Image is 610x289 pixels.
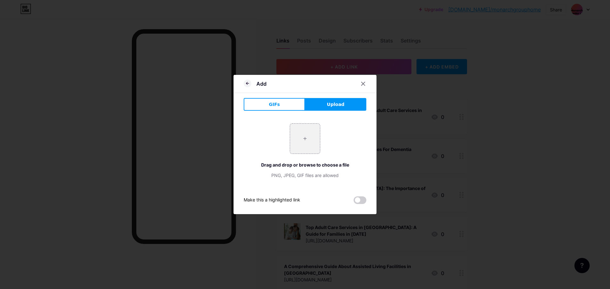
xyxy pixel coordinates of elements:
button: GIFs [244,98,305,111]
button: Upload [305,98,366,111]
div: Add [256,80,267,88]
span: GIFs [269,101,280,108]
span: Upload [327,101,344,108]
div: Drag and drop or browse to choose a file [244,161,366,168]
div: PNG, JPEG, GIF files are allowed [244,172,366,179]
div: Make this a highlighted link [244,196,300,204]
